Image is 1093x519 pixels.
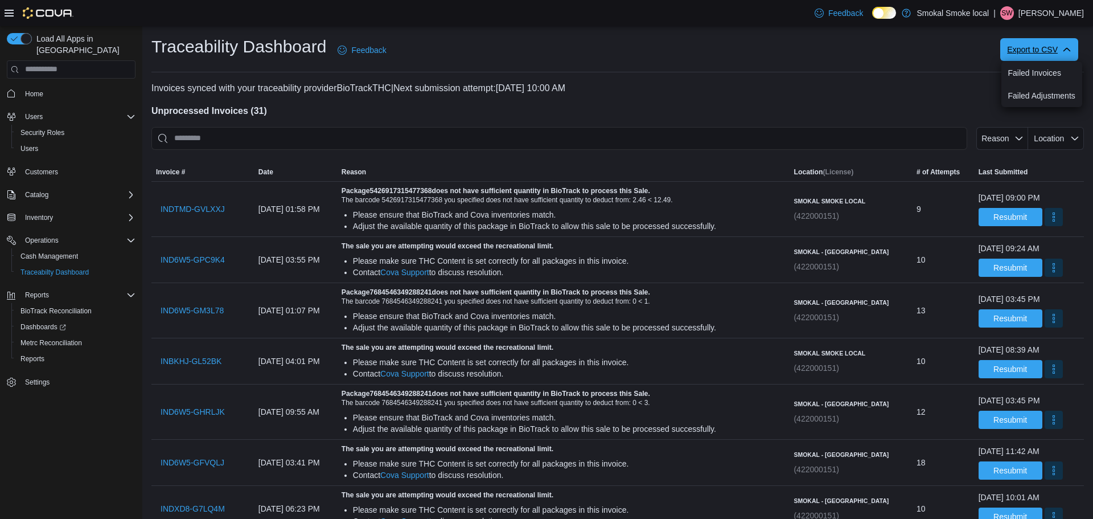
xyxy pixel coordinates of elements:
h6: Smokal - [GEOGRAPHIC_DATA] [794,399,889,408]
span: (422000151) [794,414,839,423]
div: Contact to discuss resolution. [353,267,785,278]
div: Please make sure THC Content is set correctly for all packages in this invoice. [353,357,785,368]
div: Please make sure THC Content is set correctly for all packages in this invoice. [353,458,785,469]
span: Resubmit [993,262,1027,273]
div: [DATE] 03:55 PM [254,248,337,271]
span: 13 [917,304,926,317]
span: IND6W5-GHRLJK [161,406,225,418]
span: Catalog [25,190,48,199]
a: Settings [20,375,54,389]
span: (422000151) [794,465,839,474]
span: Last Submitted [979,167,1028,177]
span: Cash Management [16,250,135,263]
div: Contact to discuss resolution. [353,469,785,481]
button: Traceabilty Dashboard [11,264,140,280]
h6: Smokal Smoke Local [794,197,865,206]
span: BioTrack Reconciliation [20,307,92,316]
button: Inventory [2,210,140,226]
span: Reports [16,352,135,366]
a: Cova Support [380,268,429,277]
button: Operations [20,234,63,247]
span: INBKHJ-GL52BK [161,355,221,367]
div: Please ensure that BioTrack and Cova inventories match. [353,209,785,220]
span: Traceabilty Dashboard [16,265,135,279]
a: Cova Support [380,471,429,480]
span: IND6W5-GPC9K4 [161,254,225,265]
span: (422000151) [794,363,839,373]
button: More [1045,259,1063,277]
button: IND6W5-GM3L78 [156,299,228,322]
a: Security Roles [16,126,69,140]
h6: Smokal - [GEOGRAPHIC_DATA] [794,450,889,459]
div: [DATE] 01:07 PM [254,299,337,322]
button: IND6W5-GPC9K4 [156,248,229,271]
button: Resubmit [979,208,1042,226]
button: IND6W5-GHRLJK [156,401,229,423]
span: Users [16,142,135,156]
a: BioTrack Reconciliation [16,304,96,318]
a: Feedback [333,39,391,62]
span: Location (License) [794,167,853,177]
span: Security Roles [20,128,64,137]
button: Cash Management [11,248,140,264]
span: Feedback [351,44,386,56]
button: INDTMD-GVLXXJ [156,198,229,220]
span: Reports [25,291,49,300]
button: Users [2,109,140,125]
span: (422000151) [794,211,839,220]
span: Customers [25,167,58,177]
span: 18 [917,456,926,469]
span: 12 [917,405,926,419]
img: Cova [23,7,73,19]
span: IND6W5-GM3L78 [161,305,224,316]
button: Security Roles [11,125,140,141]
h6: Smokal Smoke Local [794,349,865,358]
button: Home [2,85,140,102]
span: Home [25,89,43,99]
span: Export to CSV [1007,38,1071,61]
input: Dark Mode [872,7,896,19]
a: Users [16,142,43,156]
span: (License) [823,168,853,176]
h5: Package 5426917315477368 does not have sufficient quantity in BioTrack to process this Sale. [342,186,785,195]
span: Invoice # [156,167,185,177]
p: [PERSON_NAME] [1018,6,1084,20]
button: Date [254,163,337,181]
a: Customers [20,165,63,179]
span: Next submission attempt: [393,83,496,93]
span: Cash Management [20,252,78,261]
div: Contact to discuss resolution. [353,368,785,379]
h6: Smokal - [GEOGRAPHIC_DATA] [794,247,889,256]
span: 10 [917,354,926,368]
span: (422000151) [794,313,839,322]
a: Cova Support [380,369,429,378]
span: Settings [25,378,50,387]
span: Traceabilty Dashboard [20,268,89,277]
button: Resubmit [979,360,1042,378]
span: Inventory [25,213,53,222]
span: Metrc Reconciliation [16,336,135,350]
span: SW [1001,6,1012,20]
div: Please ensure that BioTrack and Cova inventories match. [353,310,785,322]
nav: Complex example [7,81,135,420]
span: Settings [20,375,135,389]
span: 10 [917,502,926,516]
a: Cash Management [16,250,83,263]
span: INDTMD-GVLXXJ [161,203,225,215]
div: The barcode 7684546349288241 you specified does not have sufficient quantity to deduct from: 0 < 3. [342,398,785,407]
div: Adjust the available quantity of this package in BioTrack to allow this sale to be processed succ... [353,220,785,232]
a: Reports [16,352,49,366]
a: Metrc Reconciliation [16,336,87,350]
span: Resubmit [993,465,1027,476]
div: The barcode 7684546349288241 you specified does not have sufficient quantity to deduct from: 0 < 1. [342,297,785,306]
button: Reports [2,287,140,303]
span: INDXD8-G7LQ4M [161,503,225,514]
div: Please make sure THC Content is set correctly for all packages in this invoice. [353,255,785,267]
a: Dashboards [11,319,140,335]
button: More [1045,360,1063,378]
button: Failed Invoices [1001,62,1082,84]
span: Security Roles [16,126,135,140]
span: Metrc Reconciliation [20,338,82,348]
h5: Package 7684546349288241 does not have sufficient quantity in BioTrack to process this Sale. [342,288,785,297]
div: [DATE] 08:39 AM [979,344,1039,355]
